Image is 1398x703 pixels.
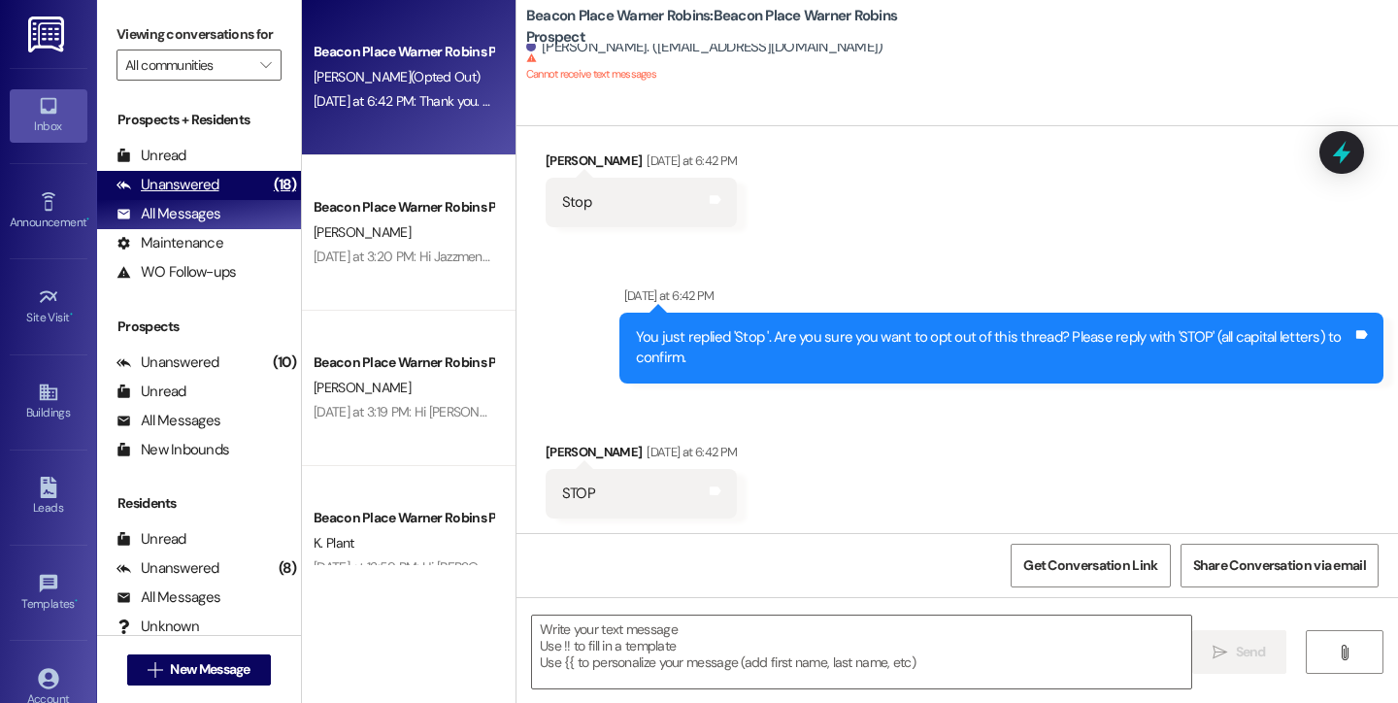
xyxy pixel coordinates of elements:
div: STOP [562,484,595,504]
span: • [86,213,89,226]
div: Beacon Place Warner Robins Prospect [314,508,493,528]
a: Buildings [10,376,87,428]
b: Beacon Place Warner Robins: Beacon Place Warner Robins Prospect [526,6,915,48]
div: Unread [116,382,186,402]
span: • [70,308,73,321]
div: You just replied 'Stop '. Are you sure you want to opt out of this thread? Please reply with 'STO... [636,327,1352,369]
div: Unanswered [116,558,219,579]
button: Send [1192,630,1286,674]
span: Send [1236,642,1266,662]
div: Beacon Place Warner Robins Prospect [314,197,493,218]
div: [DATE] at 6:42 PM: Thank you. You will no longer receive texts from this thread. Please reply wit... [314,92,1287,110]
div: [DATE] at 6:42 PM [642,442,737,462]
div: Residents [97,493,301,514]
div: WO Follow-ups [116,262,236,283]
div: Unanswered [116,175,219,195]
span: [PERSON_NAME] [314,379,411,396]
div: Beacon Place Warner Robins Prospect [314,352,493,373]
div: Prospects + Residents [97,110,301,130]
a: Site Visit • [10,281,87,333]
div: Prospects [97,317,301,337]
div: Unread [116,146,186,166]
span: New Message [170,659,250,680]
span: Share Conversation via email [1193,555,1366,576]
i:  [148,662,162,678]
div: [PERSON_NAME] [546,151,738,178]
img: ResiDesk Logo [28,17,68,52]
span: [PERSON_NAME] [314,223,411,241]
span: Get Conversation Link [1023,555,1157,576]
div: [PERSON_NAME]. ([EMAIL_ADDRESS][DOMAIN_NAME]) [526,37,883,57]
input: All communities [125,50,250,81]
div: [DATE] at 6:42 PM [619,285,715,306]
button: New Message [127,654,271,686]
button: Share Conversation via email [1181,544,1379,587]
div: Maintenance [116,233,223,253]
sup: Cannot receive text messages [526,52,656,81]
div: Unknown [116,617,199,637]
div: (8) [274,553,301,584]
i:  [1213,645,1227,660]
div: All Messages [116,204,220,224]
div: All Messages [116,587,220,608]
div: (10) [268,348,301,378]
span: • [75,594,78,608]
label: Viewing conversations for [116,19,282,50]
i:  [260,57,271,73]
i:  [1337,645,1351,660]
div: Unanswered [116,352,219,373]
div: [PERSON_NAME] [546,442,738,469]
span: K. Plant [314,534,353,552]
div: All Messages [116,411,220,431]
div: Unread [116,529,186,550]
div: [DATE] at 6:42 PM [642,151,737,171]
a: Templates • [10,567,87,619]
button: Get Conversation Link [1011,544,1170,587]
div: New Inbounds [116,440,229,460]
div: Stop [562,192,591,213]
div: Beacon Place Warner Robins Prospect [314,42,493,62]
a: Leads [10,471,87,523]
span: [PERSON_NAME] (Opted Out) [314,68,480,85]
div: (18) [269,170,301,200]
a: Inbox [10,89,87,142]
